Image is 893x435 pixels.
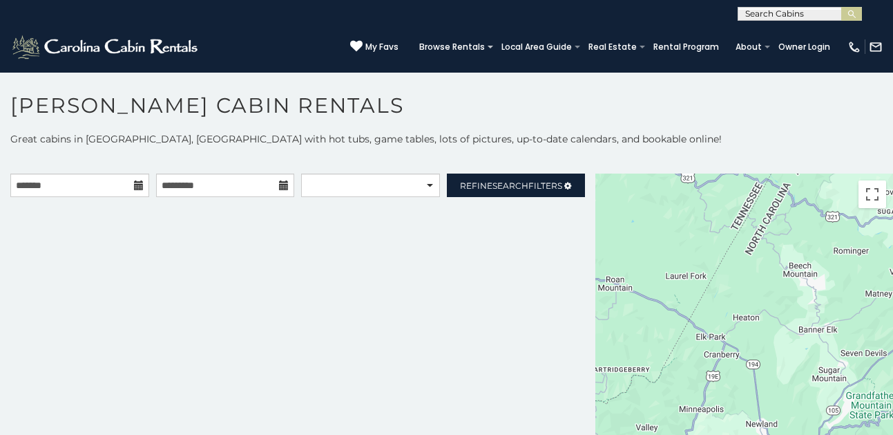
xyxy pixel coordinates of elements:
[447,174,586,197] a: RefineSearchFilters
[412,37,492,57] a: Browse Rentals
[869,40,883,54] img: mail-regular-white.png
[729,37,769,57] a: About
[494,37,579,57] a: Local Area Guide
[10,33,202,61] img: White-1-2.png
[492,181,528,191] span: Search
[771,37,837,57] a: Owner Login
[847,40,861,54] img: phone-regular-white.png
[646,37,726,57] a: Rental Program
[365,41,399,53] span: My Favs
[460,181,562,191] span: Refine Filters
[858,181,886,208] button: Toggle fullscreen view
[350,40,399,54] a: My Favs
[582,37,644,57] a: Real Estate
